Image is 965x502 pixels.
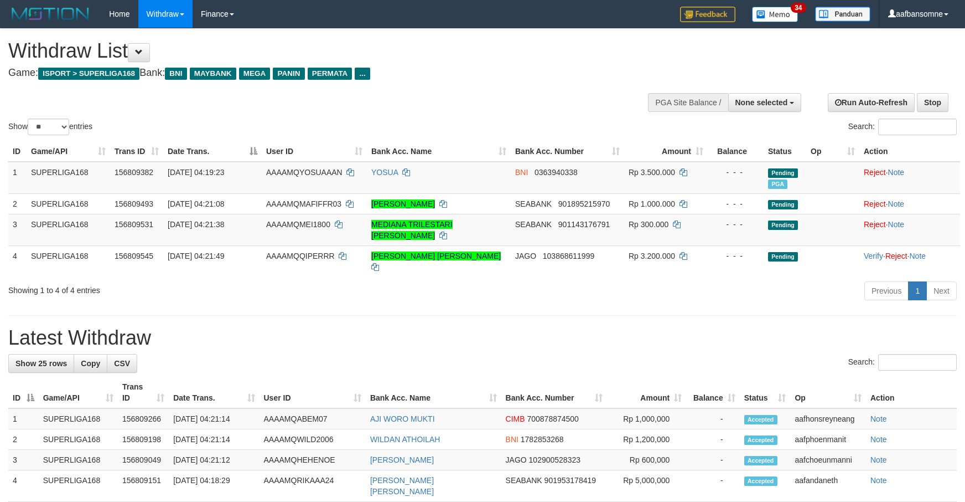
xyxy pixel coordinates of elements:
span: Rp 3.200.000 [629,252,675,260]
span: Pending [768,221,798,230]
span: CSV [114,359,130,368]
td: [DATE] 04:18:29 [169,470,259,502]
label: Search: [848,354,957,371]
h1: Latest Withdraw [8,327,957,349]
span: 156809493 [115,199,153,208]
th: Status: activate to sort column ascending [740,377,791,408]
h1: Withdraw List [8,40,632,62]
td: SUPERLIGA168 [39,408,118,429]
a: Note [888,199,905,208]
td: [DATE] 04:21:12 [169,450,259,470]
th: Date Trans.: activate to sort column ascending [169,377,259,408]
span: Pending [768,200,798,209]
td: AAAAMQABEM07 [260,408,366,429]
span: Accepted [744,477,777,486]
span: 156809382 [115,168,153,177]
span: [DATE] 04:19:23 [168,168,224,177]
div: Showing 1 to 4 of 4 entries [8,280,394,296]
td: 156809266 [118,408,169,429]
td: aafphoenmanit [790,429,866,450]
a: Reject [864,199,886,208]
th: Amount: activate to sort column ascending [624,141,708,162]
span: [DATE] 04:21:49 [168,252,224,260]
th: Game/API: activate to sort column ascending [39,377,118,408]
a: 1 [908,281,927,300]
a: MEDIANA TRILESTARI [PERSON_NAME] [371,220,453,240]
th: Date Trans.: activate to sort column descending [163,141,262,162]
td: SUPERLIGA168 [27,162,110,194]
td: AAAAMQHEHENOE [260,450,366,470]
td: - [686,450,739,470]
span: Copy [81,359,100,368]
td: [DATE] 04:21:14 [169,408,259,429]
th: ID [8,141,27,162]
td: 1 [8,162,27,194]
td: 4 [8,470,39,502]
td: Rp 1,200,000 [607,429,686,450]
td: Rp 600,000 [607,450,686,470]
th: ID: activate to sort column descending [8,377,39,408]
a: CSV [107,354,137,373]
th: Trans ID: activate to sort column ascending [110,141,163,162]
span: Rp 1.000.000 [629,199,675,208]
a: Note [870,414,887,423]
span: MEGA [239,68,271,80]
th: Balance [708,141,764,162]
td: 3 [8,450,39,470]
td: SUPERLIGA168 [27,214,110,245]
span: JAGO [506,455,527,464]
a: Reject [864,168,886,177]
h4: Game: Bank: [8,68,632,79]
span: Copy 901895215970 to clipboard [558,199,610,208]
td: Rp 5,000,000 [607,470,686,502]
span: Copy 700878874500 to clipboard [527,414,578,423]
a: WILDAN ATHOILAH [370,435,440,444]
span: None selected [735,98,788,107]
a: Previous [864,281,909,300]
span: AAAAMQMAFIFFR03 [266,199,341,208]
td: · [859,162,960,194]
img: panduan.png [815,7,870,22]
span: BNI [165,68,186,80]
td: SUPERLIGA168 [39,429,118,450]
td: SUPERLIGA168 [39,450,118,470]
span: Copy 102900528323 to clipboard [529,455,580,464]
td: 3 [8,214,27,245]
a: Copy [74,354,107,373]
span: [DATE] 04:21:38 [168,220,224,229]
a: [PERSON_NAME] [371,199,435,208]
th: Balance: activate to sort column ascending [686,377,739,408]
span: Accepted [744,456,777,465]
th: Trans ID: activate to sort column ascending [118,377,169,408]
th: Action [859,141,960,162]
td: AAAAMQWILD2006 [260,429,366,450]
th: Status [764,141,806,162]
span: Show 25 rows [15,359,67,368]
a: Note [888,220,905,229]
td: AAAAMQRIKAAA24 [260,470,366,502]
td: 2 [8,429,39,450]
td: - [686,470,739,502]
span: 34 [791,3,806,13]
td: 156809198 [118,429,169,450]
label: Show entries [8,119,92,135]
td: 156809049 [118,450,169,470]
span: Pending [768,168,798,178]
span: BNI [506,435,518,444]
th: Game/API: activate to sort column ascending [27,141,110,162]
div: - - - [712,219,759,230]
td: - [686,429,739,450]
td: 4 [8,245,27,277]
a: Run Auto-Refresh [828,93,915,112]
a: [PERSON_NAME] [PERSON_NAME] [370,476,434,496]
span: Marked by aafphoenmanit [768,180,787,189]
div: - - - [712,198,759,209]
span: Rp 3.500.000 [629,168,675,177]
span: CIMB [506,414,525,423]
th: User ID: activate to sort column ascending [260,377,366,408]
th: Bank Acc. Number: activate to sort column ascending [501,377,608,408]
th: Amount: activate to sort column ascending [607,377,686,408]
td: SUPERLIGA168 [27,193,110,214]
a: Note [870,435,887,444]
a: Note [909,252,926,260]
